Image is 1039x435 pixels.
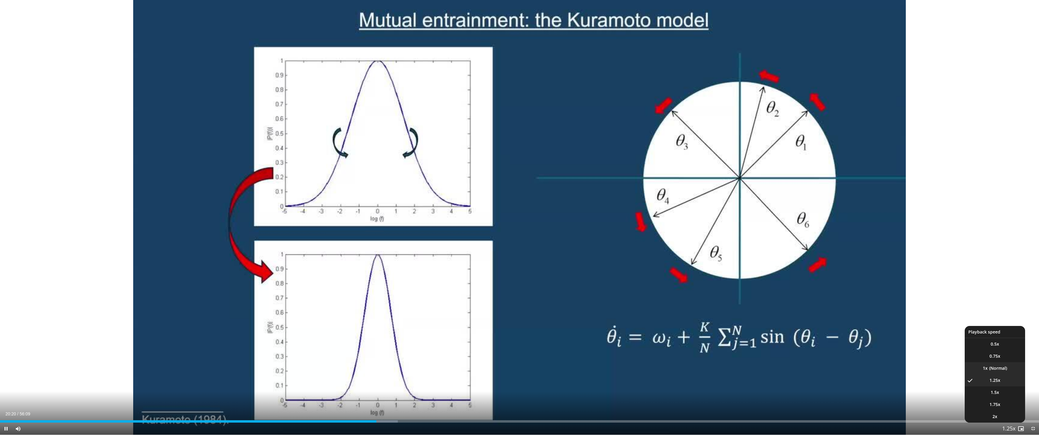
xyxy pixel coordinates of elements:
span: 0.5x [991,341,999,347]
span: 56:09 [20,411,30,416]
button: Mute [12,423,24,435]
span: 1.75x [989,401,1000,408]
button: Playback Rate [1003,423,1015,435]
span: 1.25x [989,377,1000,383]
span: 2x [992,414,997,420]
span: 0.75x [989,353,1000,359]
span: 1.5x [991,389,999,395]
span: 20:20 [5,411,16,416]
span: 1x [983,365,988,371]
span: / [17,411,18,416]
button: Enable picture-in-picture mode [1015,423,1027,435]
button: Exit Fullscreen [1027,423,1039,435]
